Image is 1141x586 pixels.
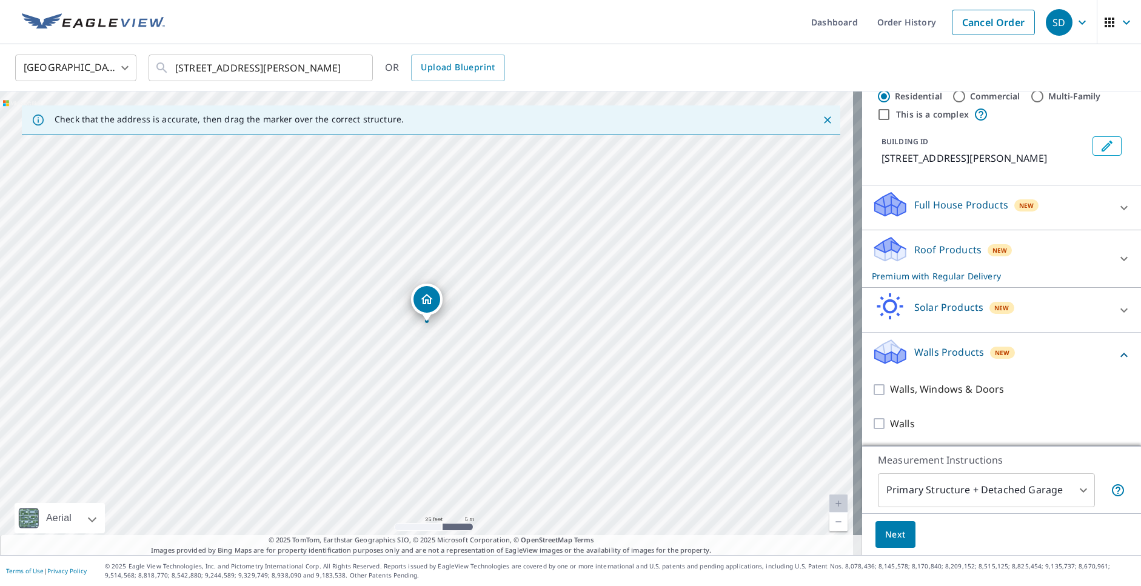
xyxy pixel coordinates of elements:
button: Close [820,112,835,128]
label: Commercial [970,90,1020,102]
div: OR [385,55,505,81]
p: [STREET_ADDRESS][PERSON_NAME] [882,151,1088,165]
p: Roof Products [914,242,982,257]
img: EV Logo [22,13,165,32]
p: Measurement Instructions [878,453,1125,467]
p: Solar Products [914,300,983,315]
button: Next [875,521,915,548]
div: Primary Structure + Detached Garage [878,473,1095,507]
span: Your report will include the primary structure and a detached garage if one exists. [1111,483,1125,498]
p: Walls, Windows & Doors [890,382,1004,397]
span: © 2025 TomTom, Earthstar Geographics SIO, © 2025 Microsoft Corporation, © [269,535,594,545]
a: Upload Blueprint [411,55,504,81]
p: | [6,567,87,574]
div: Walls ProductsNew [872,338,1131,372]
span: New [994,303,1009,313]
a: Current Level 20, Zoom Out [829,513,848,531]
div: Aerial [42,503,75,533]
p: Premium with Regular Delivery [872,270,1109,282]
label: Multi-Family [1048,90,1101,102]
a: Current Level 20, Zoom In Disabled [829,494,848,513]
p: Full House Products [914,198,1008,212]
button: Edit building 1 [1092,136,1122,156]
p: © 2025 Eagle View Technologies, Inc. and Pictometry International Corp. All Rights Reserved. Repo... [105,562,1135,580]
a: Terms [574,535,594,544]
p: Check that the address is accurate, then drag the marker over the correct structure. [55,114,404,125]
a: Cancel Order [952,10,1035,35]
p: Walls [890,416,915,431]
div: Dropped pin, building 1, Residential property, 623 Cedar Tree Dr Sedro Woolley, WA 98284 [411,284,443,321]
span: Next [885,527,906,542]
a: Privacy Policy [47,567,87,575]
div: Full House ProductsNew [872,190,1131,225]
span: New [992,245,1008,255]
div: Aerial [15,503,105,533]
label: Residential [895,90,942,102]
a: Terms of Use [6,567,44,575]
span: New [995,348,1010,358]
div: Solar ProductsNew [872,293,1131,327]
p: BUILDING ID [882,136,928,147]
div: [GEOGRAPHIC_DATA] [15,51,136,85]
a: OpenStreetMap [521,535,572,544]
div: Roof ProductsNewPremium with Regular Delivery [872,235,1131,282]
div: SD [1046,9,1072,36]
span: Upload Blueprint [421,60,495,75]
p: Walls Products [914,345,984,359]
label: This is a complex [896,108,969,121]
input: Search by address or latitude-longitude [175,51,348,85]
span: New [1019,201,1034,210]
